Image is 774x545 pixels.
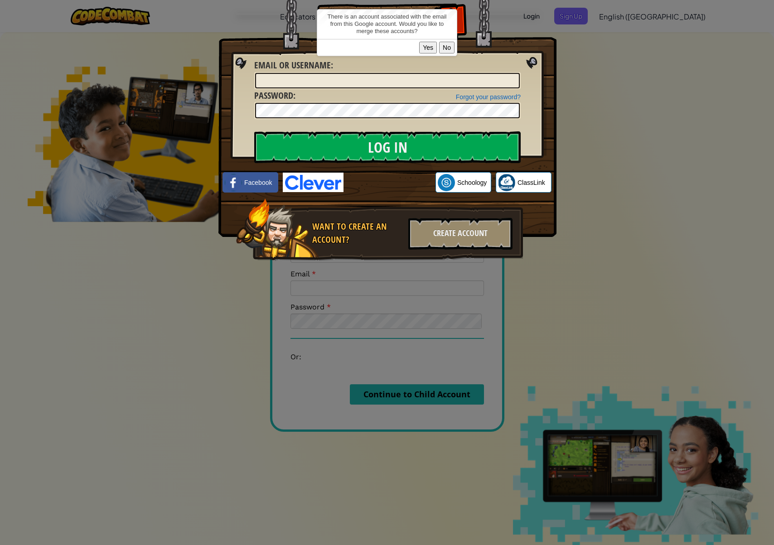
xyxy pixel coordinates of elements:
[457,178,487,187] span: Schoology
[438,174,455,191] img: schoology.png
[327,13,446,34] span: There is an account associated with the email from this Google account. Would you like to merge t...
[225,174,242,191] img: facebook_small.png
[254,89,293,101] span: Password
[348,173,431,193] div: Sign in with Google. Opens in new tab
[244,178,272,187] span: Facebook
[254,59,333,72] label: :
[254,59,331,71] span: Email or Username
[408,218,513,250] div: Create Account
[518,178,545,187] span: ClassLink
[498,174,515,191] img: classlink-logo-small.png
[456,93,521,101] a: Forgot your password?
[343,173,435,193] iframe: Sign in with Google Button
[283,173,343,192] img: clever-logo-blue.png
[312,220,403,246] div: Want to create an account?
[419,42,437,53] button: Yes
[254,89,295,102] label: :
[254,131,521,163] input: Log In
[439,42,455,53] button: No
